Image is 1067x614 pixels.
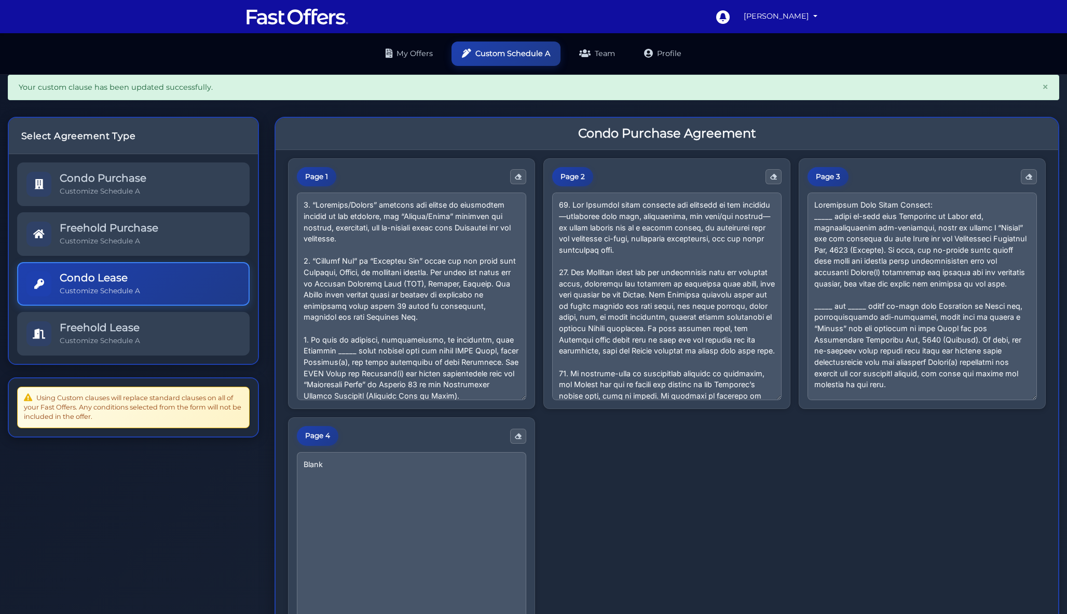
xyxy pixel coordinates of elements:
a: My Offers [375,42,443,66]
div: Page 1 [297,167,336,187]
a: [PERSON_NAME] [740,6,822,26]
textarea: 3. “Loremips/Dolors” ametcons adi elitse do eiusmodtem incidid ut lab etdolore, mag “Aliqua/Enima... [297,193,526,400]
h5: Freehold Purchase [60,222,158,234]
a: Freehold Purchase Customize Schedule A [17,212,250,256]
div: Page 3 [808,167,849,187]
a: Team [569,42,625,66]
p: Customize Schedule A [60,186,146,196]
div: Page 2 [552,167,593,187]
a: Profile [634,42,692,66]
div: Using Custom clauses will replace standard clauses on all of your Fast Offers. Any conditions sel... [17,387,250,428]
h3: Condo Purchase Agreement [578,126,756,141]
div: Page 4 [297,426,338,446]
a: Condo Lease Customize Schedule A [17,262,250,306]
p: Customize Schedule A [60,236,158,246]
span: × [1042,80,1048,93]
textarea: Loremipsum Dolo Sitam Consect: _____ adipi el-sedd eius Temporinc ut Labor etd, magnaaliquaenim a... [808,193,1037,400]
a: Freehold Lease Customize Schedule A [17,312,250,356]
p: Customize Schedule A [60,286,140,296]
button: Close [1032,75,1059,99]
h5: Condo Lease [60,271,140,284]
h4: Select Agreement Type [21,130,245,141]
p: Customize Schedule A [60,336,140,346]
a: Condo Purchase Customize Schedule A [17,162,250,206]
a: Custom Schedule A [452,42,560,66]
textarea: 69. Lor Ipsumdol sitam consecte adi elitsedd ei tem incididu—utlaboree dolo magn, aliquaenima, mi... [552,193,782,400]
div: Your custom clause has been updated successfully. [8,75,1059,100]
h5: Condo Purchase [60,172,146,184]
h5: Freehold Lease [60,321,140,334]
